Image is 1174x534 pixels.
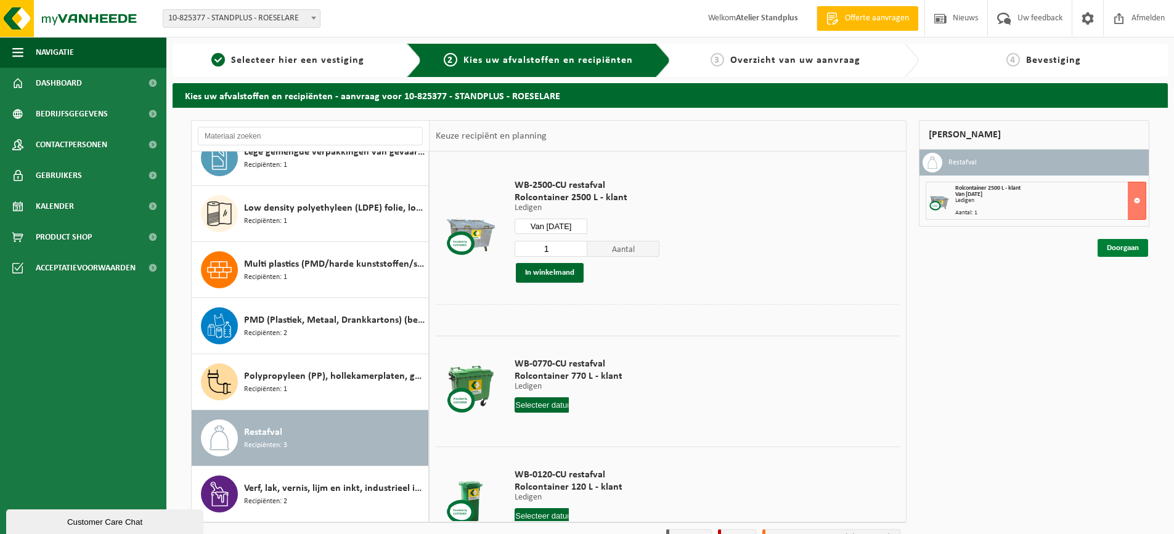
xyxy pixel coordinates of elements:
div: [PERSON_NAME] [919,120,1149,150]
button: PMD (Plastiek, Metaal, Drankkartons) (bedrijven) Recipiënten: 2 [192,298,429,354]
span: Recipiënten: 1 [244,216,287,227]
h3: Restafval [948,153,977,172]
span: Acceptatievoorwaarden [36,253,136,283]
span: Restafval [244,425,282,440]
span: Multi plastics (PMD/harde kunststoffen/spanbanden/EPS/folie naturel/folie gemengd) [244,257,425,272]
button: Polypropyleen (PP), hollekamerplaten, gekleurd Recipiënten: 1 [192,354,429,410]
span: Selecteer hier een vestiging [231,55,364,65]
span: WB-0770-CU restafval [515,358,622,370]
button: Low density polyethyleen (LDPE) folie, los, gekleurd Recipiënten: 1 [192,186,429,242]
span: Gebruikers [36,160,82,191]
span: Recipiënten: 2 [244,328,287,339]
span: Recipiënten: 1 [244,160,287,171]
span: Recipiënten: 1 [244,272,287,283]
span: Kalender [36,191,74,222]
span: 2 [444,53,457,67]
span: WB-0120-CU restafval [515,469,622,481]
span: WB-2500-CU restafval [515,179,659,192]
span: 1 [211,53,225,67]
span: Bedrijfsgegevens [36,99,108,129]
span: Contactpersonen [36,129,107,160]
input: Selecteer datum [515,508,569,524]
span: Offerte aanvragen [842,12,912,25]
strong: Atelier Standplus [736,14,798,23]
p: Ledigen [515,493,622,502]
span: PMD (Plastiek, Metaal, Drankkartons) (bedrijven) [244,313,425,328]
p: Ledigen [515,382,622,391]
span: Dashboard [36,68,82,99]
span: 10-825377 - STANDPLUS - ROESELARE [163,9,320,28]
iframe: chat widget [6,507,206,534]
span: 10-825377 - STANDPLUS - ROESELARE [163,10,320,27]
input: Selecteer datum [515,397,569,413]
button: In winkelmand [516,263,584,283]
div: Aantal: 1 [955,210,1146,216]
p: Ledigen [515,204,659,212]
span: Rolcontainer 770 L - klant [515,370,622,382]
span: Low density polyethyleen (LDPE) folie, los, gekleurd [244,201,425,216]
span: Rolcontainer 2500 L - klant [515,192,659,204]
span: Rolcontainer 120 L - klant [515,481,622,493]
button: Multi plastics (PMD/harde kunststoffen/spanbanden/EPS/folie naturel/folie gemengd) Recipiënten: 1 [192,242,429,298]
span: Recipiënten: 2 [244,496,287,508]
span: Recipiënten: 1 [244,384,287,395]
span: Rolcontainer 2500 L - klant [955,185,1021,192]
div: Ledigen [955,198,1146,204]
button: Lege gemengde verpakkingen van gevaarlijke stoffen Recipiënten: 1 [192,130,429,186]
span: Navigatie [36,37,74,68]
button: Verf, lak, vernis, lijm en inkt, industrieel in kleinverpakking Recipiënten: 2 [192,466,429,522]
h2: Kies uw afvalstoffen en recipiënten - aanvraag voor 10-825377 - STANDPLUS - ROESELARE [173,83,1168,107]
span: Verf, lak, vernis, lijm en inkt, industrieel in kleinverpakking [244,481,425,496]
a: Offerte aanvragen [817,6,918,31]
strong: Van [DATE] [955,191,982,198]
span: Polypropyleen (PP), hollekamerplaten, gekleurd [244,369,425,384]
span: Lege gemengde verpakkingen van gevaarlijke stoffen [244,145,425,160]
a: Doorgaan [1098,239,1148,257]
span: Product Shop [36,222,92,253]
div: Keuze recipiënt en planning [430,121,553,152]
span: Kies uw afvalstoffen en recipiënten [463,55,633,65]
span: Bevestiging [1026,55,1081,65]
span: 3 [711,53,724,67]
span: 4 [1006,53,1020,67]
input: Selecteer datum [515,219,587,234]
span: Overzicht van uw aanvraag [730,55,860,65]
input: Materiaal zoeken [198,127,423,145]
span: Aantal [587,241,660,257]
button: Restafval Recipiënten: 3 [192,410,429,466]
span: Recipiënten: 3 [244,440,287,451]
a: 1Selecteer hier een vestiging [179,53,397,68]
